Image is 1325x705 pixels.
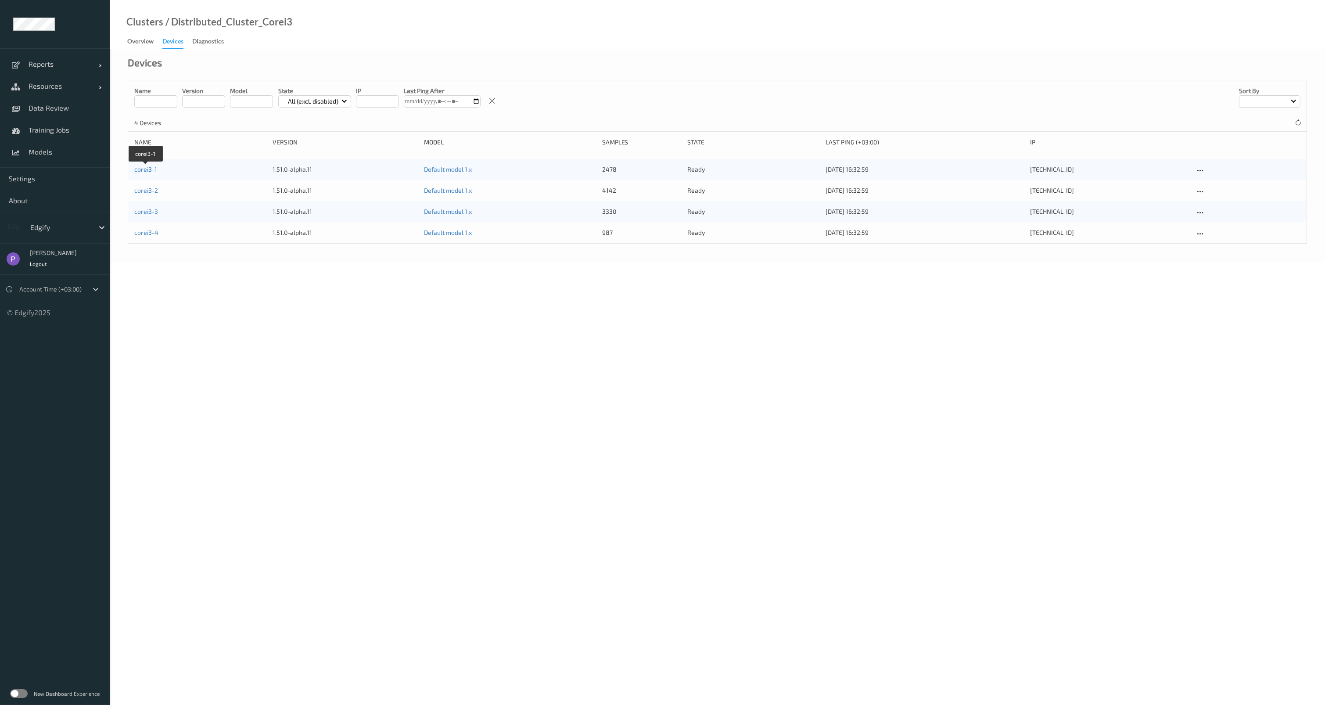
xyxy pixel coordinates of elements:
div: Model [424,138,596,147]
div: 4142 [602,186,682,195]
a: Default model 1.x [424,229,472,236]
div: 1.51.0-alpha.11 [273,186,418,195]
a: Diagnostics [192,36,233,48]
div: [DATE] 16:32:59 [826,207,1024,216]
div: [DATE] 16:32:59 [826,228,1024,237]
p: ready [687,165,819,174]
div: ip [1030,138,1189,147]
div: Last Ping (+03:00) [826,138,1024,147]
p: Name [134,86,177,95]
div: 1.51.0-alpha.11 [273,207,418,216]
a: corei3-2 [134,187,158,194]
div: Devices [128,58,162,67]
div: Overview [127,37,154,48]
p: IP [356,86,399,95]
div: / Distributed_Cluster_Corei3 [163,18,292,26]
a: corei3-4 [134,229,158,236]
div: [TECHNICAL_ID] [1030,207,1189,216]
p: ready [687,207,819,216]
a: Default model 1.x [424,187,472,194]
div: Name [134,138,266,147]
div: Diagnostics [192,37,224,48]
p: ready [687,186,819,195]
div: 1.51.0-alpha.11 [273,165,418,174]
a: corei3-3 [134,208,158,215]
div: 987 [602,228,682,237]
div: 3330 [602,207,682,216]
p: 4 Devices [134,119,200,127]
a: Clusters [126,18,163,26]
a: corei3-1 [134,165,157,173]
p: ready [687,228,819,237]
div: 1.51.0-alpha.11 [273,228,418,237]
div: 2478 [602,165,682,174]
div: version [273,138,418,147]
a: Overview [127,36,162,48]
div: State [687,138,819,147]
div: [DATE] 16:32:59 [826,165,1024,174]
p: State [278,86,352,95]
p: Sort by [1239,86,1300,95]
a: Devices [162,36,192,49]
a: Default model 1.x [424,208,472,215]
p: All (excl. disabled) [285,97,341,106]
p: model [230,86,273,95]
p: version [182,86,225,95]
p: Last Ping After [404,86,481,95]
div: [TECHNICAL_ID] [1030,228,1189,237]
div: Devices [162,37,183,49]
div: [TECHNICAL_ID] [1030,165,1189,174]
div: [TECHNICAL_ID] [1030,186,1189,195]
div: Samples [602,138,682,147]
a: Default model 1.x [424,165,472,173]
div: [DATE] 16:32:59 [826,186,1024,195]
